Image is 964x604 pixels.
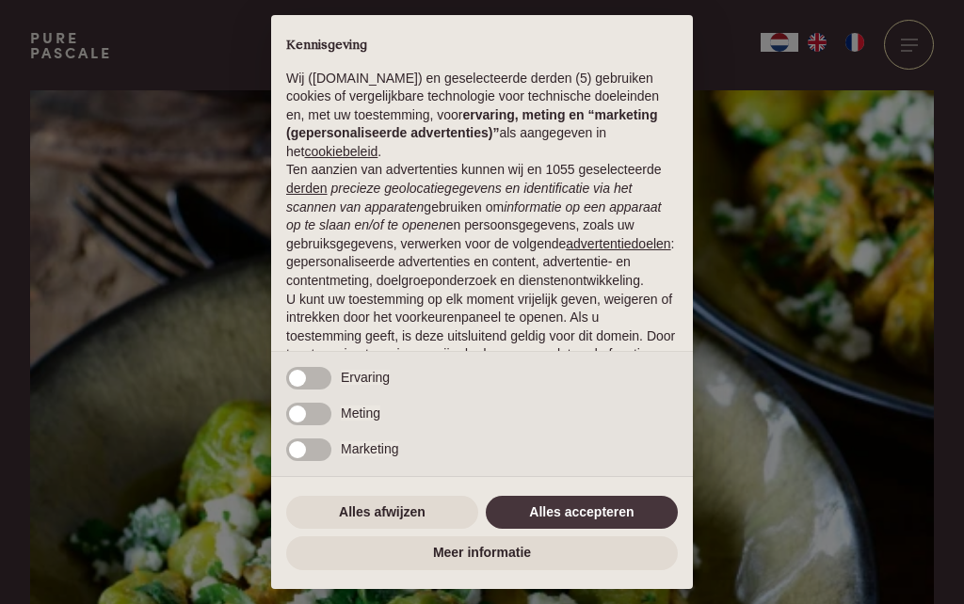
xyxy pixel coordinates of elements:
em: precieze geolocatiegegevens en identificatie via het scannen van apparaten [286,181,632,215]
button: derden [286,180,328,199]
a: cookiebeleid [304,144,378,159]
h2: Kennisgeving [286,38,678,55]
span: Meting [341,405,380,421]
button: Meer informatie [286,536,678,570]
p: Wij ([DOMAIN_NAME]) en geselecteerde derden (5) gebruiken cookies of vergelijkbare technologie vo... [286,70,678,162]
p: U kunt uw toestemming op elk moment vrijelijk geven, weigeren of intrekken door het voorkeurenpan... [286,291,678,383]
button: Alles afwijzen [286,496,478,530]
button: advertentiedoelen [566,235,670,254]
span: Marketing [341,441,398,456]
span: Ervaring [341,370,390,385]
em: informatie op een apparaat op te slaan en/of te openen [286,199,662,233]
p: Ten aanzien van advertenties kunnen wij en 1055 geselecteerde gebruiken om en persoonsgegevens, z... [286,161,678,290]
button: Alles accepteren [486,496,678,530]
strong: ervaring, meting en “marketing (gepersonaliseerde advertenties)” [286,107,657,141]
